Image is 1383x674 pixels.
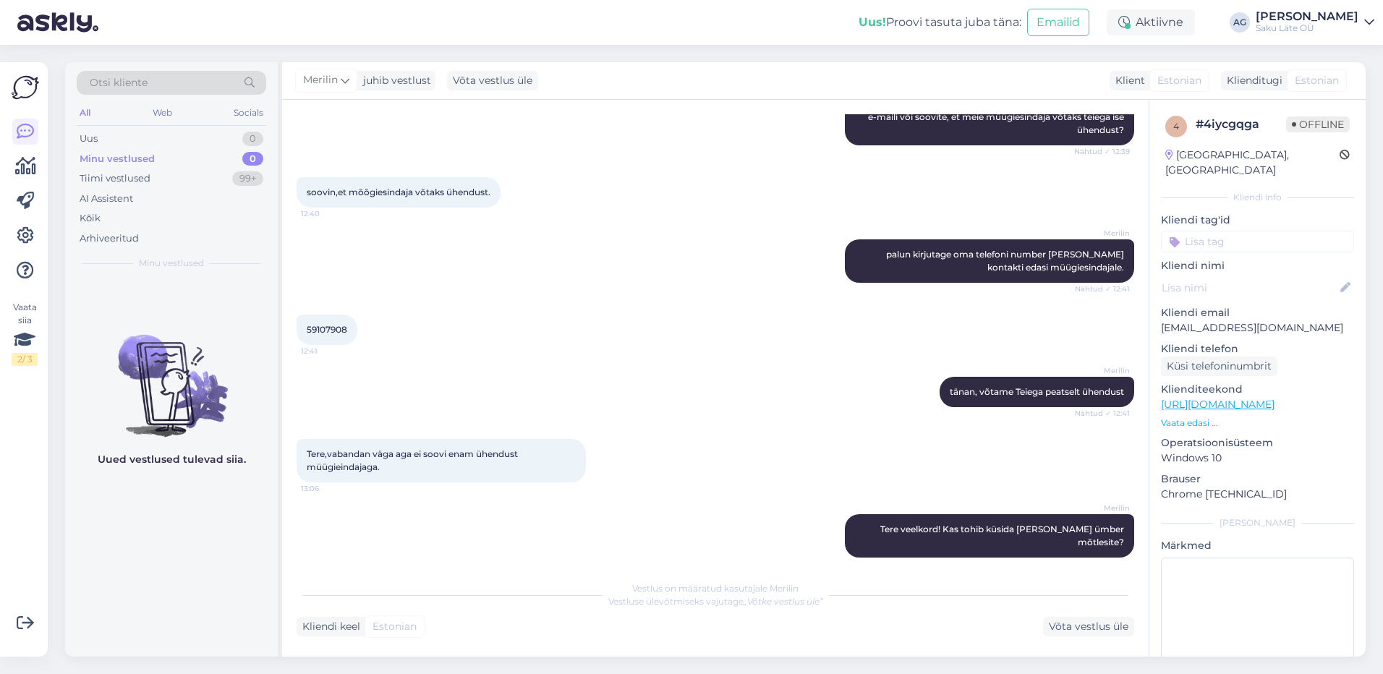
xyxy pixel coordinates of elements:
span: Estonian [1295,73,1339,88]
p: Operatsioonisüsteem [1161,435,1354,451]
a: [PERSON_NAME]Saku Läte OÜ [1256,11,1374,34]
span: palun kirjutage oma telefoni number [PERSON_NAME] kontakti edasi müügiesindajale. [886,249,1126,273]
div: Võta vestlus üle [1043,617,1134,636]
span: Estonian [373,619,417,634]
span: Estonian [1157,73,1201,88]
span: Vestluse ülevõtmiseks vajutage [608,596,823,607]
span: Offline [1286,116,1350,132]
p: Chrome [TECHNICAL_ID] [1161,487,1354,502]
p: Brauser [1161,472,1354,487]
span: Merilin [1076,365,1130,376]
a: [URL][DOMAIN_NAME] [1161,398,1275,411]
span: 12:41 [301,346,355,357]
span: Kas soovite päringu teha näiteks läbi meie kodulehe, kirjutada e-maili või soovite, et meie müügi... [856,98,1126,135]
p: Märkmed [1161,538,1354,553]
p: Uued vestlused tulevad siia. [98,452,246,467]
div: Arhiveeritud [80,231,139,246]
div: Uus [80,132,98,146]
img: Askly Logo [12,74,39,101]
input: Lisa tag [1161,231,1354,252]
span: Merilin [1076,228,1130,239]
div: Klienditugi [1221,73,1282,88]
p: Vaata edasi ... [1161,417,1354,430]
span: Tere,vabandan väga aga ei soovi enam ühendust müügieindajaga. [307,448,520,472]
div: [PERSON_NAME] [1161,516,1354,529]
input: Lisa nimi [1162,280,1337,296]
div: All [77,103,93,122]
span: soovin,et mõõgiesindaja võtaks ühendust. [307,187,490,197]
p: Kliendi telefon [1161,341,1354,357]
div: Tiimi vestlused [80,171,150,186]
span: Nähtud ✓ 12:41 [1075,408,1130,419]
i: „Võtke vestlus üle” [744,596,823,607]
img: No chats [65,309,278,439]
div: Klient [1110,73,1145,88]
div: Küsi telefoninumbrit [1161,357,1277,376]
span: Nähtud ✓ 12:39 [1074,146,1130,157]
div: Kliendi keel [297,619,360,634]
div: AG [1230,12,1250,33]
p: Kliendi email [1161,305,1354,320]
div: Saku Läte OÜ [1256,22,1358,34]
button: Emailid [1027,9,1089,36]
span: Nähtud ✓ 12:41 [1075,283,1130,294]
div: Socials [231,103,266,122]
span: Otsi kliente [90,75,148,90]
span: Minu vestlused [139,257,204,270]
span: Merilin [303,72,338,88]
div: 0 [242,152,263,166]
span: 59107908 [307,324,347,335]
div: AI Assistent [80,192,133,206]
span: 13:10 [1076,558,1130,569]
p: Klienditeekond [1161,382,1354,397]
div: juhib vestlust [357,73,431,88]
p: Kliendi tag'id [1161,213,1354,228]
div: 99+ [232,171,263,186]
div: [GEOGRAPHIC_DATA], [GEOGRAPHIC_DATA] [1165,148,1340,178]
div: Aktiivne [1107,9,1195,35]
span: 13:06 [301,483,355,494]
span: Merilin [1076,503,1130,513]
div: # 4iycgqga [1196,116,1286,133]
div: Vaata siia [12,301,38,366]
div: Kõik [80,211,101,226]
span: 12:40 [301,208,355,219]
div: 2 / 3 [12,353,38,366]
p: Windows 10 [1161,451,1354,466]
span: 4 [1173,121,1179,132]
div: 0 [242,132,263,146]
span: Vestlus on määratud kasutajale Merilin [632,583,799,594]
p: Kliendi nimi [1161,258,1354,273]
div: Web [150,103,175,122]
div: Võta vestlus üle [447,71,538,90]
div: Proovi tasuta juba täna: [859,14,1021,31]
div: [PERSON_NAME] [1256,11,1358,22]
span: tänan, võtame Teiega peatselt ühendust [950,386,1124,397]
b: Uus! [859,15,886,29]
p: [EMAIL_ADDRESS][DOMAIN_NAME] [1161,320,1354,336]
div: Kliendi info [1161,191,1354,204]
div: Minu vestlused [80,152,155,166]
span: Tere veelkord! Kas tohib küsida [PERSON_NAME] ümber mõtlesite? [880,524,1126,547]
